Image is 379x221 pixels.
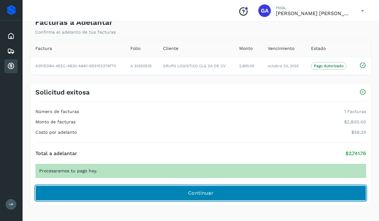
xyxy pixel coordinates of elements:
[35,30,116,35] p: Confirma el adelanto de tus facturas
[158,57,234,75] td: GRUPO LOGÍSTICO CLG SA DE CV
[276,10,351,16] p: GUILLERMO ALBERTO RODRIGUEZ REGALADO
[268,64,299,68] span: octubre 23, 2025
[276,5,351,10] p: Hola,
[314,64,344,68] p: Pago Autorizado
[35,164,366,178] div: Procesaremos tu pago hoy.
[239,45,253,52] span: Monto
[35,18,113,27] h4: Facturas a Adelantar
[344,109,366,114] p: 1 Facturas
[4,29,18,43] div: Inicio
[35,109,79,114] h4: Número de facturas
[239,64,254,68] span: 2,800.00
[35,130,77,135] h4: Costo por adelanto
[125,57,158,75] td: A 20250535
[345,150,366,156] p: $2,741.76
[351,130,366,135] p: $58.24
[188,190,213,197] span: Continuar
[30,57,125,75] td: A351EDB4-4EEC-4B30-A640-6D51E5379F70
[35,150,77,156] h4: Total a adelantar
[35,186,366,201] button: Continuar
[4,59,18,73] div: Cuentas por cobrar
[344,119,366,125] p: $2,800.00
[35,45,52,52] span: Factura
[268,45,294,52] span: Vencimiento
[35,119,76,125] h4: Monto de facturas
[311,45,326,52] span: Estado
[130,45,140,52] span: Folio
[35,88,90,96] h3: Solicitud exitosa
[4,44,18,58] div: Embarques
[163,45,178,52] span: Cliente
